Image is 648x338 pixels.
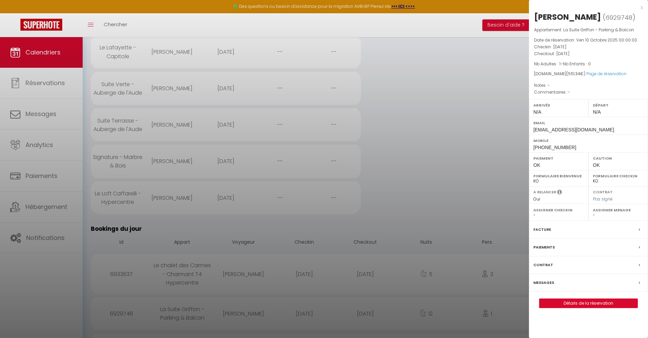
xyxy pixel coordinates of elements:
span: 6929748 [605,13,632,22]
label: Assigner Checkin [533,207,584,213]
div: [DOMAIN_NAME] [534,71,643,77]
label: Arrivée [533,102,584,109]
p: Date de réservation : [534,37,643,44]
span: Nb Enfants : 0 [563,61,591,67]
label: Paiement [533,155,584,162]
span: [DATE] [556,51,570,57]
a: Détails de la réservation [539,299,637,308]
div: [PERSON_NAME] [534,12,601,22]
p: Commentaires : [534,89,643,96]
label: Caution [593,155,644,162]
span: 551.34 [568,71,580,77]
span: Ven 10 Octobre 2025 00:00:00 [576,37,637,43]
label: A relancer [533,189,556,195]
span: N/A [593,109,601,115]
span: Nb Adultes : 1 [534,61,561,67]
label: Email [533,119,644,126]
label: Paiements [533,244,555,251]
label: Contrat [533,261,553,269]
span: - [568,89,570,95]
p: Appartement : [534,27,643,33]
span: ( ) [603,13,635,22]
span: ( €) [566,71,585,77]
span: [PHONE_NUMBER] [533,145,576,150]
p: Checkin : [534,44,643,50]
span: N/A [533,109,541,115]
label: Formulaire Bienvenue [533,173,584,179]
div: x [529,3,643,12]
label: Assigner Menage [593,207,644,213]
button: Détails de la réservation [539,299,638,308]
label: Contrat [593,189,613,194]
label: Facture [533,226,551,233]
span: [DATE] [553,44,567,50]
p: Notes : [534,82,643,89]
p: - [534,61,643,67]
span: OK [593,162,600,168]
label: Formulaire Checkin [593,173,644,179]
a: Page de réservation [586,71,627,77]
span: [EMAIL_ADDRESS][DOMAIN_NAME] [533,127,614,132]
label: Départ [593,102,644,109]
span: La Suite Griffon - Parking & Balcon [563,27,634,33]
span: Pas signé [593,196,613,202]
p: Checkout : [534,50,643,57]
label: Mobile [533,137,644,144]
i: Sélectionner OUI si vous souhaiter envoyer les séquences de messages post-checkout [557,189,562,197]
label: Messages [533,279,554,286]
span: - [548,82,550,88]
span: OK [533,162,540,168]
